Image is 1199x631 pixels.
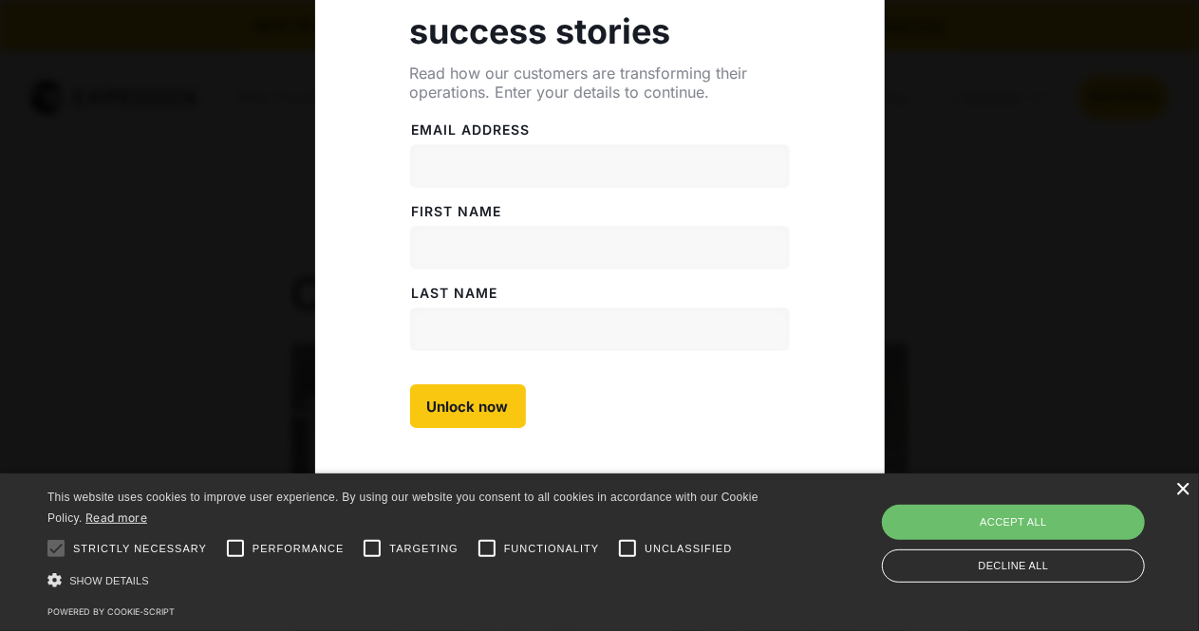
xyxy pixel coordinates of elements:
span: This website uses cookies to improve user experience. By using our website you consent to all coo... [47,491,759,526]
a: Read more [85,510,147,525]
input: Unlock now [410,384,526,428]
div: Show details [47,570,765,590]
span: Targeting [389,541,458,557]
span: Functionality [504,541,599,557]
span: Performance [253,541,345,557]
div: Accept all [882,505,1145,539]
span: Show details [69,575,149,586]
div: Read how our customers are transforming their operations. Enter your details to continue. [410,64,790,102]
div: Close [1175,483,1190,497]
label: Email address [410,121,790,139]
form: Case Studies Form [410,102,790,428]
iframe: Chat Widget [1104,540,1199,631]
div: Decline all [882,549,1145,583]
span: Strictly necessary [73,541,207,557]
label: FiRST NAME [410,202,790,221]
label: LAST NAME [410,284,790,303]
span: Unclassified [645,541,732,557]
a: Powered by cookie-script [47,606,175,617]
